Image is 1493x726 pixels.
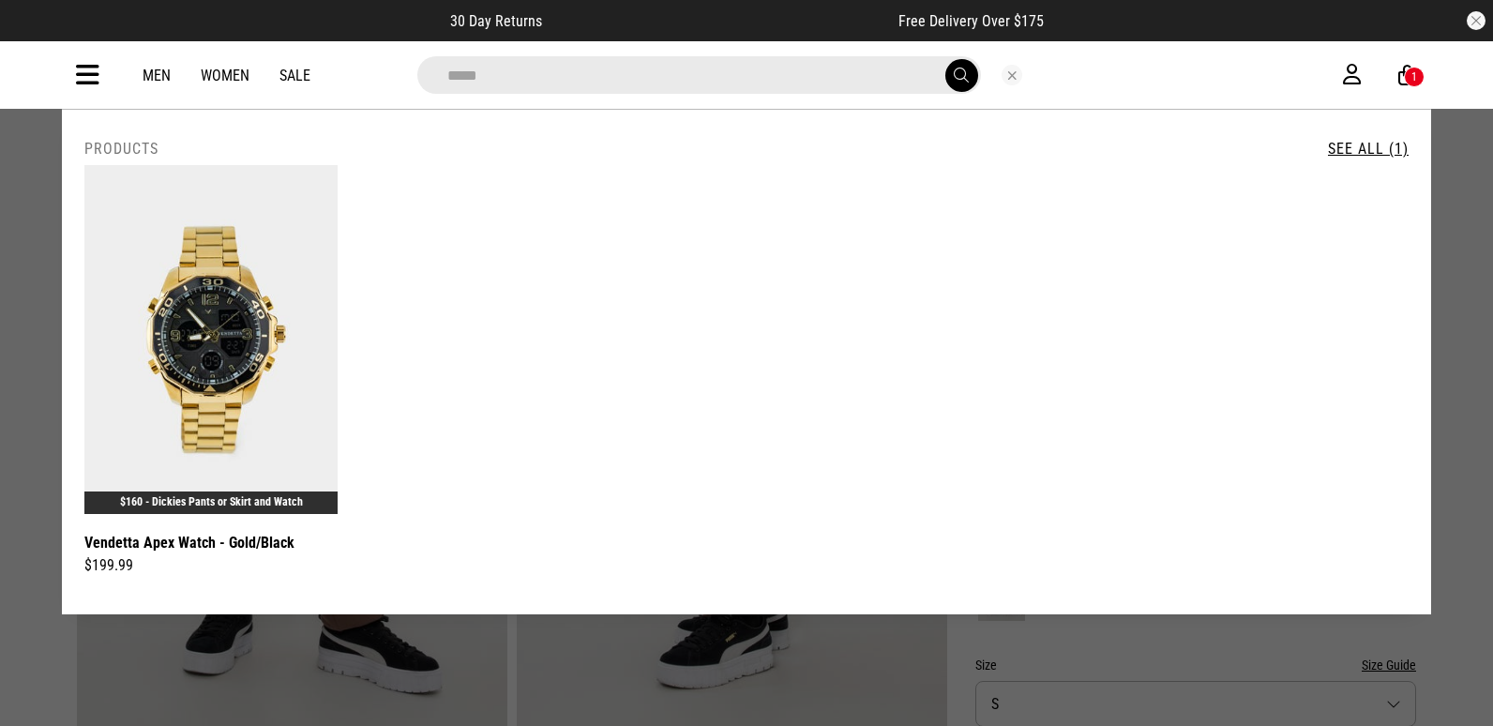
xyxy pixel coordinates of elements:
iframe: Customer reviews powered by Trustpilot [580,11,861,30]
a: Women [201,67,249,84]
span: 30 Day Returns [450,12,542,30]
a: $160 - Dickies Pants or Skirt and Watch [120,495,303,508]
a: Men [143,67,171,84]
button: Close search [1002,65,1022,85]
a: Sale [279,67,310,84]
h2: Products [84,140,158,158]
div: $199.99 [84,554,338,577]
a: 1 [1398,66,1416,85]
a: Vendetta Apex Watch - Gold/Black [84,531,294,554]
div: 1 [1411,70,1417,83]
span: Free Delivery Over $175 [898,12,1044,30]
a: See All (1) [1328,140,1409,158]
img: Vendetta Apex Watch - Gold/black in Multi [84,165,338,514]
